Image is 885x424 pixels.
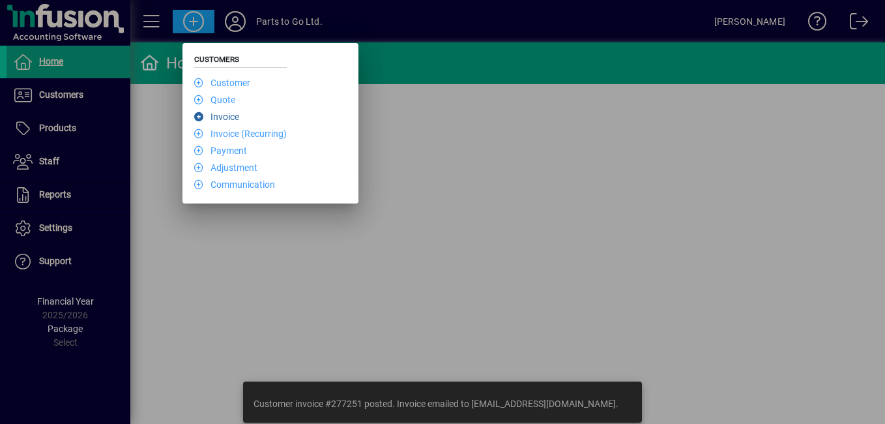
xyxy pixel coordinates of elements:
[194,129,287,139] a: Invoice (Recurring)
[194,112,239,122] a: Invoice
[194,95,235,105] a: Quote
[194,78,250,88] a: Customer
[194,55,287,68] h5: Customers
[194,179,275,190] a: Communication
[194,162,257,173] a: Adjustment
[194,145,247,156] a: Payment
